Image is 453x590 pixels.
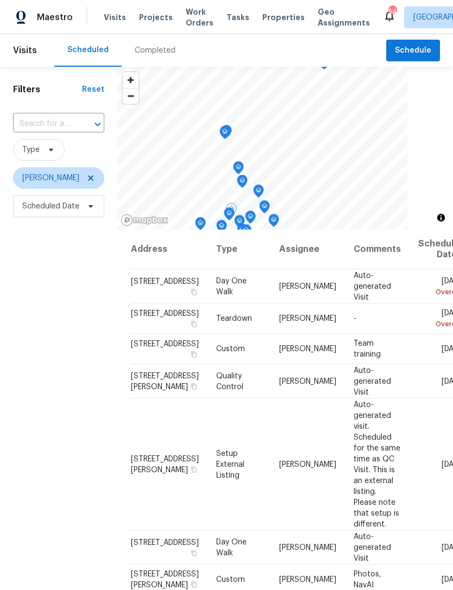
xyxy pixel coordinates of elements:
button: Open [90,117,105,132]
span: [PERSON_NAME] [279,282,336,290]
span: Custom [216,345,245,353]
button: Zoom out [123,88,139,104]
span: [PERSON_NAME] [22,173,79,183]
span: Visits [13,39,37,62]
div: Map marker [224,207,235,224]
div: Map marker [226,203,237,220]
button: Copy Address [189,548,199,557]
span: Tasks [226,14,249,21]
button: Copy Address [189,464,199,474]
input: Search for an address... [13,116,74,132]
span: Day One Walk [216,277,247,295]
span: Maestro [37,12,73,23]
span: [PERSON_NAME] [279,377,336,385]
span: - [354,315,356,322]
span: Teardown [216,315,252,322]
span: Work Orders [186,7,213,28]
button: Copy Address [189,350,199,359]
div: Map marker [237,175,248,192]
th: Type [207,230,270,269]
span: [STREET_ADDRESS] [131,340,199,348]
span: [STREET_ADDRESS][PERSON_NAME] [131,570,199,589]
span: Projects [139,12,173,23]
span: Zoom out [123,88,139,104]
button: Schedule [386,40,440,62]
span: [STREET_ADDRESS][PERSON_NAME] [131,372,199,390]
button: Copy Address [189,319,199,329]
button: Copy Address [189,580,199,589]
span: Geo Assignments [318,7,370,28]
span: [PERSON_NAME] [279,543,336,551]
div: Map marker [268,214,279,231]
span: [PERSON_NAME] [279,315,336,322]
span: Visits [104,12,126,23]
button: Toggle attribution [435,211,448,224]
span: Schedule [395,44,431,58]
th: Comments [345,230,410,269]
button: Copy Address [189,381,199,391]
div: Map marker [237,224,248,240]
span: Properties [262,12,305,23]
span: [PERSON_NAME] [279,576,336,583]
div: Map marker [221,125,232,142]
div: Scheduled [67,45,109,55]
div: Map marker [259,200,270,217]
span: Auto-generated visit. Scheduled for the same time as QC Visit. This is an external listing. Pleas... [354,401,400,528]
span: [STREET_ADDRESS][PERSON_NAME] [131,455,199,473]
span: Team training [354,340,381,358]
canvas: Map [117,67,407,230]
div: Completed [135,45,175,56]
span: [PERSON_NAME] [279,345,336,353]
span: Type [22,144,40,155]
span: Auto-generated Visit [354,271,391,301]
div: Map marker [195,217,206,234]
span: Setup External Listing [216,449,244,479]
div: Map marker [216,220,227,237]
span: Auto-generated Visit [354,532,391,562]
th: Address [130,230,207,269]
span: Quality Control [216,372,243,390]
div: Map marker [245,211,256,227]
span: [STREET_ADDRESS] [131,310,199,318]
div: 54 [388,7,396,17]
div: Reset [82,84,104,95]
div: Map marker [233,161,244,178]
span: Day One Walk [216,538,247,556]
span: Scheduled Date [22,201,79,212]
button: Copy Address [189,287,199,296]
th: Assignee [270,230,345,269]
span: [STREET_ADDRESS] [131,277,199,285]
div: Map marker [234,215,245,232]
span: [STREET_ADDRESS] [131,538,199,546]
span: [PERSON_NAME] [279,460,336,468]
a: Mapbox homepage [121,214,168,226]
h1: Filters [13,84,82,95]
span: Photos, NavAI [354,570,381,589]
div: Map marker [253,185,264,201]
span: Custom [216,576,245,583]
div: Map marker [219,126,230,143]
span: Toggle attribution [438,212,444,224]
div: Map marker [241,224,251,241]
span: Auto-generated Visit [354,366,391,396]
button: Zoom in [123,72,139,88]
